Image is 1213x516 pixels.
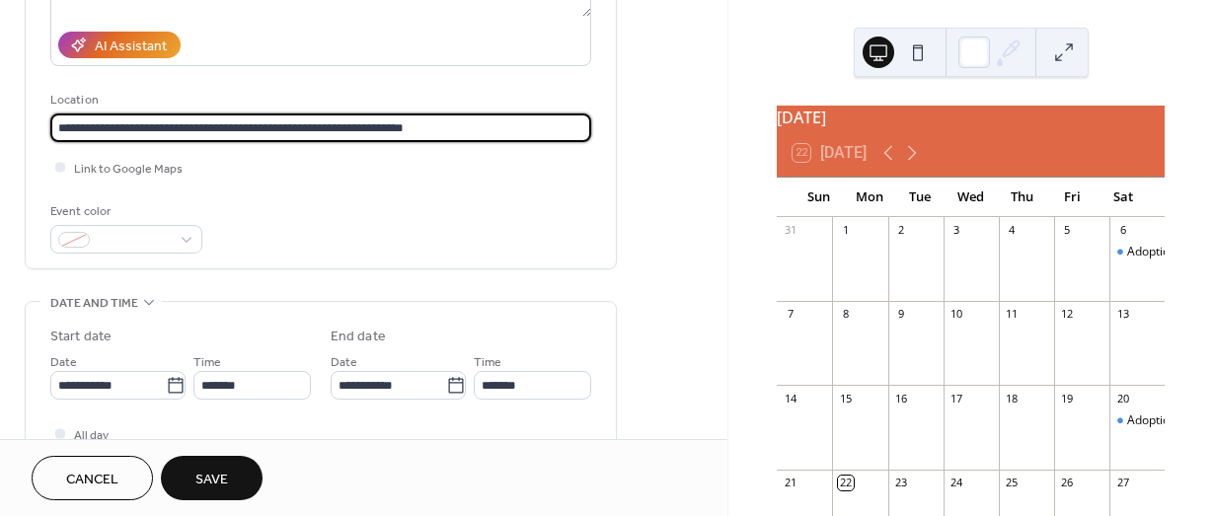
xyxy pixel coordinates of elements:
div: Adoption Event [1109,244,1165,260]
div: 23 [894,476,909,490]
div: 12 [1060,307,1075,322]
div: 13 [1115,307,1130,322]
div: Tue [894,178,946,217]
div: 14 [783,391,797,405]
div: 10 [949,307,964,322]
button: Cancel [32,456,153,500]
div: 17 [949,391,964,405]
span: Time [193,352,221,373]
div: 9 [894,307,909,322]
span: Date [331,352,357,373]
div: Sun [793,178,844,217]
button: AI Assistant [58,32,181,58]
div: [DATE] [777,106,1165,129]
div: 16 [894,391,909,405]
div: Adoption Event [1127,412,1210,429]
div: 26 [1060,476,1075,490]
div: 5 [1060,223,1075,238]
div: 8 [838,307,853,322]
span: Save [195,470,228,490]
div: 25 [1005,476,1020,490]
div: 19 [1060,391,1075,405]
div: 22 [838,476,853,490]
div: 6 [1115,223,1130,238]
div: 27 [1115,476,1130,490]
div: 7 [783,307,797,322]
div: End date [331,327,386,347]
div: 3 [949,223,964,238]
div: Adoption Event [1109,412,1165,429]
span: Date and time [50,293,138,314]
div: AI Assistant [95,37,167,57]
button: Save [161,456,263,500]
div: Thu [996,178,1047,217]
div: Fri [1047,178,1099,217]
div: 20 [1115,391,1130,405]
div: Start date [50,327,112,347]
div: 2 [894,223,909,238]
div: Event color [50,201,198,222]
div: 24 [949,476,964,490]
div: 15 [838,391,853,405]
div: 31 [783,223,797,238]
div: 4 [1005,223,1020,238]
div: Adoption Event [1127,244,1210,260]
div: 18 [1005,391,1020,405]
div: 11 [1005,307,1020,322]
span: Date [50,352,77,373]
span: Link to Google Maps [74,159,183,180]
span: Time [474,352,501,373]
div: Sat [1098,178,1149,217]
div: 21 [783,476,797,490]
div: Wed [946,178,997,217]
span: All day [74,425,109,446]
span: Cancel [66,470,118,490]
div: Location [50,90,587,111]
div: 1 [838,223,853,238]
div: Mon [844,178,895,217]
